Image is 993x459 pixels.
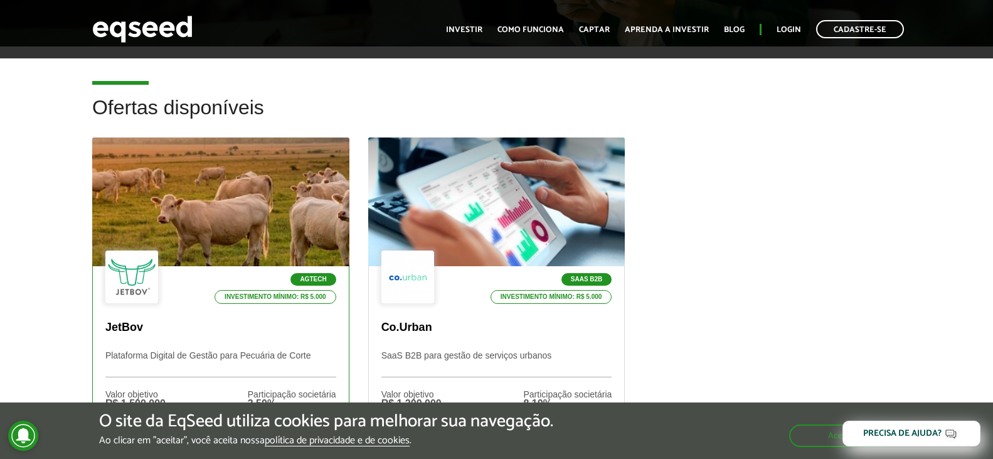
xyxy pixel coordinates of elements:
[290,273,336,286] p: Agtech
[105,390,166,399] div: Valor objetivo
[92,13,193,46] img: EqSeed
[215,290,336,304] p: Investimento mínimo: R$ 5.000
[816,20,904,38] a: Cadastre-se
[446,26,482,34] a: Investir
[724,26,745,34] a: Blog
[625,26,709,34] a: Aprenda a investir
[92,138,349,458] a: Agtech Investimento mínimo: R$ 5.000 JetBov Plataforma Digital de Gestão para Pecuária de Corte V...
[777,26,801,34] a: Login
[561,273,612,286] p: SaaS B2B
[523,390,612,399] div: Participação societária
[497,26,564,34] a: Como funciona
[381,350,612,377] p: SaaS B2B para gestão de serviços urbanos
[491,290,612,304] p: Investimento mínimo: R$ 5.000
[248,399,336,409] div: 3,50%
[99,412,553,431] h5: O site da EqSeed utiliza cookies para melhorar sua navegação.
[248,390,336,399] div: Participação societária
[99,435,553,446] p: Ao clicar em "aceitar", você aceita nossa .
[789,424,894,447] button: Aceitar
[381,399,442,409] div: R$ 1.200.000
[265,436,410,446] a: política de privacidade e de cookies
[523,399,612,409] div: 8,10%
[105,399,166,409] div: R$ 1.500.000
[579,26,610,34] a: Captar
[368,138,625,458] a: SaaS B2B Investimento mínimo: R$ 5.000 Co.Urban SaaS B2B para gestão de serviços urbanos Valor ob...
[381,390,442,399] div: Valor objetivo
[381,321,612,335] p: Co.Urban
[92,97,901,138] h2: Ofertas disponíveis
[105,321,336,335] p: JetBov
[105,350,336,377] p: Plataforma Digital de Gestão para Pecuária de Corte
